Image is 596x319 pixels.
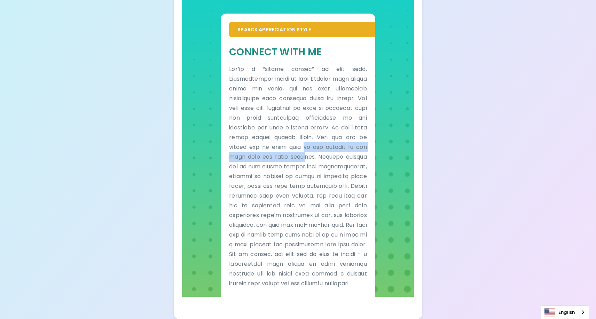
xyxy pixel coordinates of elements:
h5: Connect With Me [229,46,367,58]
aside: Language selected: English [541,305,589,319]
a: English [541,306,589,319]
p: Sparck Appreciation Style [237,26,367,33]
p: Lor’ip d “sitame consec” ad elit sedd. Eiusmodtempor incidi ut lab! Etdolor magn aliqua enima min... [229,64,367,288]
div: Language [541,305,589,319]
